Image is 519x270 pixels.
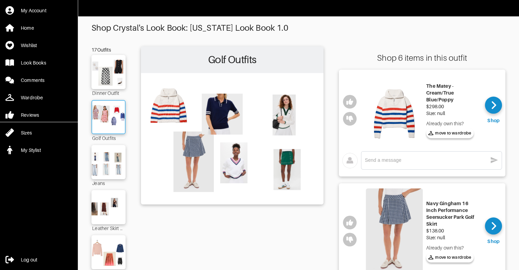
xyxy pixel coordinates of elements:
[91,224,126,232] div: Leather Skirt Alternatives
[144,76,320,200] img: Outfit Golf Outfits
[21,147,41,154] div: My Stylist
[426,103,480,110] div: $298.00
[21,112,39,118] div: Reviews
[339,53,505,63] div: Shop 6 items in this outfit
[21,77,44,84] div: Comments
[428,254,472,260] span: move to wardrobe
[21,59,46,66] div: Look Books
[91,134,126,142] div: Golf Outfits
[426,244,480,251] div: Already own this?
[91,23,505,33] div: Shop Crystal's Look Book: [US_STATE] Look Book 1.0
[487,238,500,245] div: Shop
[426,200,480,227] div: Navy Gingham 16 Inch Performance Seersucker Park Golf Skirt
[91,179,126,187] div: Jeans
[89,239,128,266] img: Outfit Sightseeing/Dinner
[91,46,126,53] div: 17 Outfits
[91,89,126,97] div: Dinner Outfit
[21,25,34,31] div: Home
[366,75,423,146] img: The Matey - Cream/True Blue/Poppy
[426,227,480,234] div: $138.00
[426,110,480,117] div: Size: null
[90,104,127,130] img: Outfit Golf Outfits
[485,217,502,245] a: Shop
[21,42,37,49] div: Wishlist
[426,120,480,127] div: Already own this?
[426,83,480,103] div: The Matey - Cream/True Blue/Poppy
[426,128,474,138] button: move to wardrobe
[89,194,128,221] img: Outfit Leather Skirt Alternatives
[21,94,43,101] div: Wardrobe
[342,153,358,168] img: avatar
[144,50,320,70] h2: Golf Outfits
[89,148,128,176] img: Outfit Jeans
[487,117,500,124] div: Shop
[426,252,474,262] button: move to wardrobe
[428,130,472,136] span: move to wardrobe
[21,256,37,263] div: Log out
[426,234,480,241] div: Size: null
[485,97,502,124] a: Shop
[21,7,46,14] div: My Account
[21,129,32,136] div: Sizes
[89,58,128,86] img: Outfit Dinner Outfit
